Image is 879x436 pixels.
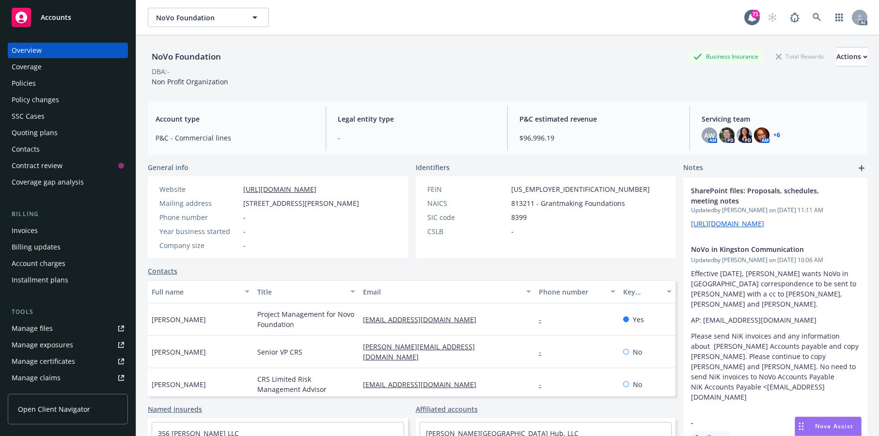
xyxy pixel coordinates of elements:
[159,212,239,222] div: Phone number
[363,287,520,297] div: Email
[511,226,514,236] span: -
[359,280,535,303] button: Email
[754,127,769,143] img: photo
[691,244,834,254] span: NoVo in Kingston Communication
[8,370,128,386] a: Manage claims
[719,127,735,143] img: photo
[257,287,345,297] div: Title
[8,125,128,140] a: Quoting plans
[416,162,450,172] span: Identifiers
[691,315,860,325] p: AP: [EMAIL_ADDRESS][DOMAIN_NAME]
[763,8,782,27] a: Start snowing
[8,109,128,124] a: SSC Cases
[683,162,703,174] span: Notes
[12,239,61,255] div: Billing updates
[815,422,853,430] span: Nova Assist
[689,50,763,62] div: Business Insurance
[156,114,314,124] span: Account type
[535,280,619,303] button: Phone number
[773,132,780,138] a: +6
[623,287,661,297] div: Key contact
[856,162,867,174] a: add
[8,354,128,369] a: Manage certificates
[8,76,128,91] a: Policies
[257,374,355,394] span: CRS Limited Risk Management Advisor
[633,379,642,389] span: No
[148,50,225,63] div: NoVo Foundation
[152,379,206,389] span: [PERSON_NAME]
[243,226,246,236] span: -
[148,162,188,172] span: General info
[152,287,239,297] div: Full name
[12,59,42,75] div: Coverage
[427,212,507,222] div: SIC code
[152,347,206,357] span: [PERSON_NAME]
[12,76,36,91] div: Policies
[8,174,128,190] a: Coverage gap analysis
[511,184,650,194] span: [US_EMPLOYER_IDENTIFICATION_NUMBER]
[519,133,678,143] span: $96,996.19
[416,404,478,414] a: Affiliated accounts
[836,47,867,66] button: Actions
[12,354,75,369] div: Manage certificates
[683,236,867,410] div: NoVo in Kingston CommunicationUpdatedby [PERSON_NAME] on [DATE] 10:06 AMEffective [DATE], [PERSON...
[243,212,246,222] span: -
[8,256,128,271] a: Account charges
[619,280,675,303] button: Key contact
[539,287,605,297] div: Phone number
[363,315,484,324] a: [EMAIL_ADDRESS][DOMAIN_NAME]
[8,4,128,31] a: Accounts
[427,226,507,236] div: CSLB
[159,198,239,208] div: Mailing address
[257,309,355,329] span: Project Management for Novo Foundation
[427,198,507,208] div: NAICS
[8,209,128,219] div: Billing
[8,141,128,157] a: Contacts
[18,404,90,414] span: Open Client Navigator
[148,404,202,414] a: Named insureds
[363,380,484,389] a: [EMAIL_ADDRESS][DOMAIN_NAME]
[8,307,128,317] div: Tools
[8,43,128,58] a: Overview
[691,268,860,309] p: Effective [DATE], [PERSON_NAME] wants NoVo in [GEOGRAPHIC_DATA] correspondence to be sent to [PER...
[704,130,715,140] span: AW
[243,185,316,194] a: [URL][DOMAIN_NAME]
[12,223,38,238] div: Invoices
[148,280,253,303] button: Full name
[12,337,73,353] div: Manage exposures
[243,240,246,250] span: -
[12,256,65,271] div: Account charges
[12,174,84,190] div: Coverage gap analysis
[785,8,804,27] a: Report a Bug
[152,66,170,77] div: DBA: -
[8,158,128,173] a: Contract review
[771,50,829,62] div: Total Rewards
[539,380,549,389] a: -
[691,206,860,215] span: Updated by [PERSON_NAME] on [DATE] 11:11 AM
[751,10,760,18] div: 71
[41,14,71,21] span: Accounts
[633,314,644,325] span: Yes
[691,418,834,428] span: -
[12,43,42,58] div: Overview
[152,77,228,86] span: Non Profit Organization
[795,417,807,436] div: Drag to move
[159,184,239,194] div: Website
[8,272,128,288] a: Installment plans
[8,337,128,353] a: Manage exposures
[691,219,764,228] a: [URL][DOMAIN_NAME]
[539,347,549,357] a: -
[152,314,206,325] span: [PERSON_NAME]
[156,13,240,23] span: NoVo Foundation
[683,178,867,236] div: SharePoint files: Proposals, schedules, meeting notesUpdatedby [PERSON_NAME] on [DATE] 11:11 AM[U...
[8,59,128,75] a: Coverage
[12,109,45,124] div: SSC Cases
[691,256,860,265] span: Updated by [PERSON_NAME] on [DATE] 10:06 AM
[511,212,527,222] span: 8399
[511,198,625,208] span: 813211 - Grantmaking Foundations
[243,198,359,208] span: [STREET_ADDRESS][PERSON_NAME]
[12,272,68,288] div: Installment plans
[253,280,359,303] button: Title
[633,347,642,357] span: No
